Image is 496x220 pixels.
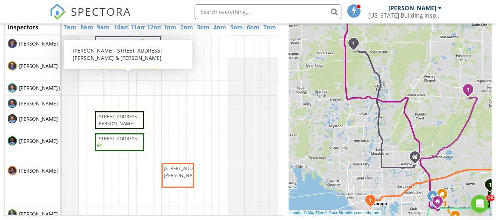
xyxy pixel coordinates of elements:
iframe: Intercom live chat [471,195,489,213]
i: 1 [467,87,470,93]
span: [PERSON_NAME] [18,100,59,107]
i: 1 [369,198,372,203]
div: 1311 W Moody Ave Unit 2, Tampa, FL 33629 [370,200,375,204]
div: 9941 Eaglecreek Lp, Land O' Lakes, FL 34638 [354,43,358,47]
span: 10 [486,195,495,201]
a: 6pm [245,21,261,33]
i: 1 [454,214,457,219]
a: 1pm [162,21,178,33]
a: © MapTiler [304,210,323,215]
input: Search everything... [195,4,341,19]
a: 2pm [178,21,195,33]
span: [PERSON_NAME] [PERSON_NAME] [18,84,99,92]
img: tom.jpg [8,209,17,219]
a: Leaflet [290,210,303,215]
img: austin.jpg [8,114,17,123]
span: [STREET_ADDRESS] [97,60,138,67]
i: 1 [489,183,492,188]
span: [PERSON_NAME] [18,115,59,123]
a: 3pm [195,21,211,33]
span: [PERSON_NAME] [18,167,59,174]
img: dustin.jpg [8,166,17,175]
div: | [289,210,381,216]
span: [STREET_ADDRESS][PERSON_NAME] [164,165,205,178]
a: SPECTORA [50,10,131,25]
div: 525 Gornto Lake Rd, Brandon FL 33510 [432,196,437,201]
img: pete.jpg [8,99,17,108]
a: 12pm [145,21,165,33]
span: [PERSON_NAME] [18,62,59,70]
img: img_83341.jpg [8,136,17,145]
div: 660 Timber Pond Dr, Brandon Florida 33510 [442,194,446,198]
div: 9404 Hidden Ridge place , Tampa FL 33637 [415,156,419,161]
img: The Best Home Inspection Software - Spectora [50,4,66,20]
a: 11am [128,21,148,33]
div: 2631 Hardin Wy , Zephyrhills, FL 33541 [468,89,473,94]
div: 1435 Oakfield Dr, Brandon FL 33511 [438,201,442,206]
i: 1 [352,41,355,46]
a: © OpenStreetMap contributors [325,210,379,215]
span: [STREET_ADDRESS][PERSON_NAME] [97,113,138,127]
span: SPECTORA [71,4,131,19]
img: don.jpg [8,83,17,93]
span: [STREET_ADDRESS] [97,38,138,44]
span: [PERSON_NAME] [18,210,59,218]
span: [PERSON_NAME] [18,40,59,47]
a: 4pm [211,21,228,33]
a: 5pm [228,21,245,33]
img: brian.jpg [8,39,17,48]
div: Florida Building Inspection Group [368,12,442,19]
div: 3332 Michener Pl, Plant City, FL 33566 [490,184,495,189]
span: [STREET_ADDRESS] [97,135,138,142]
span: Inspectors [8,23,38,31]
div: [PERSON_NAME] [388,4,436,12]
img: jonathan.jpg [8,61,17,71]
a: 7pm [261,21,278,33]
span: [PERSON_NAME] [18,137,59,145]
